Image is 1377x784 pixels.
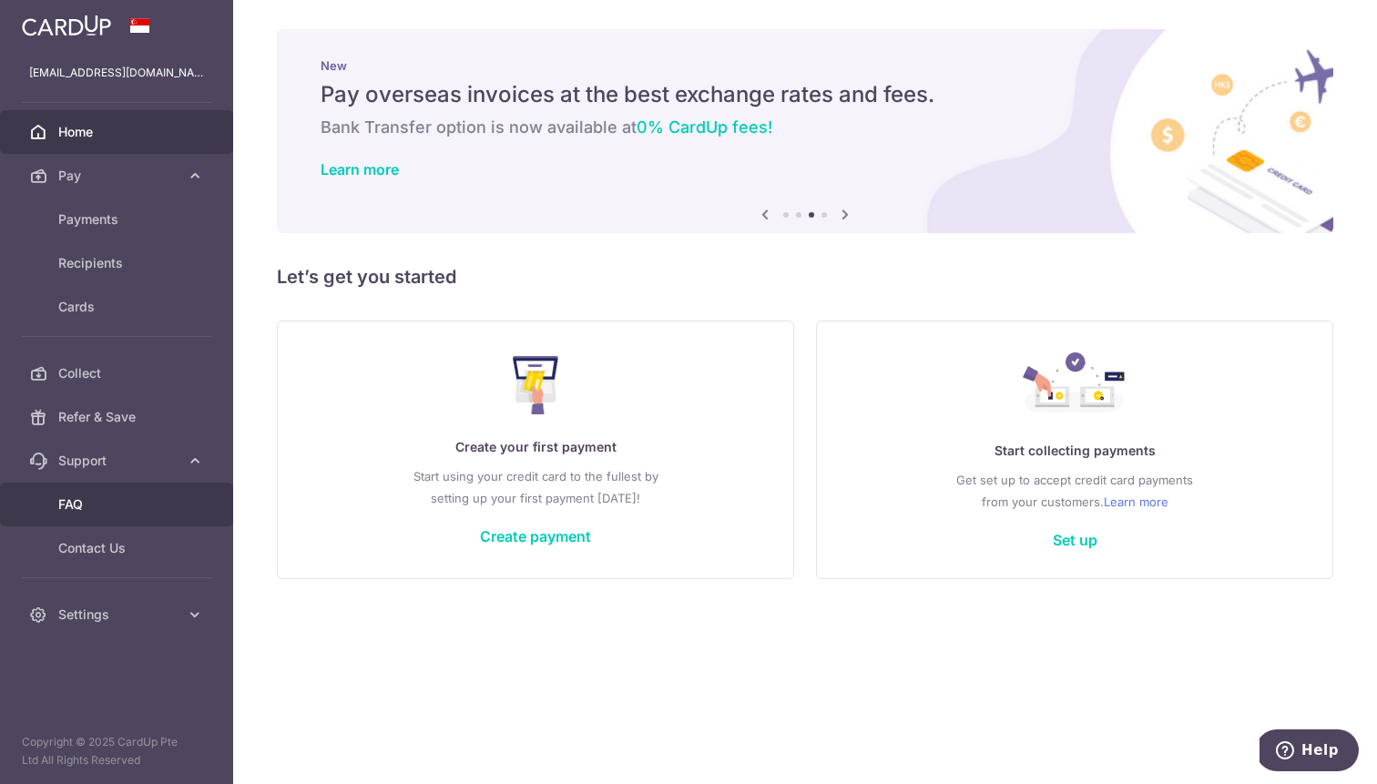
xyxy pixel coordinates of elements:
p: Start collecting payments [853,440,1296,462]
p: Create your first payment [314,436,757,458]
img: International Invoice Banner [277,29,1333,233]
span: Support [58,452,178,470]
h6: Bank Transfer option is now available at [321,117,1290,138]
a: Create payment [480,527,591,545]
p: New [321,58,1290,73]
span: Home [58,123,178,141]
a: Learn more [1104,491,1168,513]
img: Make Payment [513,356,559,414]
iframe: Opens a widget where you can find more information [1260,729,1359,775]
p: Start using your credit card to the fullest by setting up your first payment [DATE]! [314,465,757,509]
span: Collect [58,364,178,382]
img: Collect Payment [1023,352,1127,418]
span: Cards [58,298,178,316]
span: Contact Us [58,539,178,557]
span: 0% CardUp fees! [637,117,772,137]
p: Get set up to accept credit card payments from your customers. [853,469,1296,513]
a: Set up [1053,531,1097,549]
span: Refer & Save [58,408,178,426]
span: Settings [58,606,178,624]
h5: Let’s get you started [277,262,1333,291]
a: Learn more [321,160,399,178]
span: Payments [58,210,178,229]
span: FAQ [58,495,178,514]
span: Recipients [58,254,178,272]
p: [EMAIL_ADDRESS][DOMAIN_NAME] [29,64,204,82]
img: CardUp [22,15,111,36]
span: Pay [58,167,178,185]
h5: Pay overseas invoices at the best exchange rates and fees. [321,80,1290,109]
